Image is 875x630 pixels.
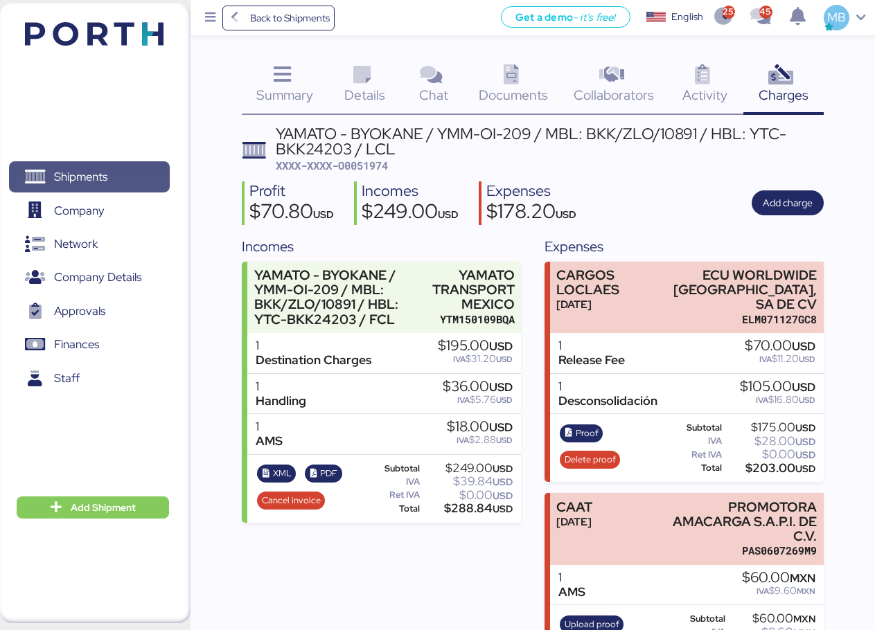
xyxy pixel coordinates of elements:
span: Summary [256,86,313,104]
span: Company Details [54,267,141,287]
div: YAMATO TRANSPORT MEXICO [432,268,515,312]
a: Back to Shipments [222,6,335,30]
div: $105.00 [740,379,815,395]
span: Staff [54,368,80,388]
a: Company Details [9,262,170,294]
div: [DATE] [556,514,592,529]
div: 1 [256,420,283,434]
button: XML [257,465,296,483]
div: $178.20 [486,201,576,225]
a: Company [9,195,170,226]
span: IVA [757,586,769,597]
span: USD [556,208,576,221]
div: $16.80 [740,395,815,405]
div: PAS0607269M9 [661,543,817,558]
div: YAMATO - BYOKANE / YMM-OI-209 / MBL: BKK/ZLO/10891 / HBL: YTC-BKK24203 / FCL [254,268,425,327]
span: USD [496,435,513,446]
div: Incomes [242,236,521,257]
span: IVA [457,395,470,406]
span: USD [799,395,815,406]
span: USD [792,339,815,354]
div: $60.00 [728,613,815,624]
span: Details [344,86,385,104]
div: $31.20 [438,354,513,364]
span: Network [54,234,98,254]
div: Release Fee [558,353,625,368]
span: USD [493,462,513,475]
div: ECU WORLDWIDE [GEOGRAPHIC_DATA], SA DE CV [661,268,817,312]
span: Collaborators [574,86,654,104]
div: $195.00 [438,339,513,354]
div: $0.00 [423,490,513,501]
div: $70.80 [249,201,334,225]
div: Subtotal [666,423,722,433]
div: $28.00 [725,436,815,447]
div: English [671,10,703,24]
div: Subtotal [363,464,420,474]
div: $0.00 [725,449,815,460]
div: Ret IVA [666,450,722,460]
span: Documents [479,86,548,104]
span: Cancel invoice [262,493,321,508]
span: USD [795,422,815,434]
div: CARGOS LOCLAES [556,268,654,297]
span: USD [493,503,513,515]
span: XML [273,466,292,481]
div: $60.00 [742,570,815,586]
span: Chat [419,86,448,104]
div: $249.00 [362,201,459,225]
div: [DATE] [556,297,654,312]
span: Add charge [763,195,813,211]
div: Ret IVA [363,490,420,500]
span: Add Shipment [71,499,136,516]
div: IVA [666,436,722,446]
a: Staff [9,363,170,395]
div: Handling [256,394,306,408]
div: Profit [249,181,334,201]
span: MB [827,8,846,26]
button: Add Shipment [17,496,169,519]
div: $36.00 [443,379,513,395]
span: USD [489,379,513,395]
span: USD [313,208,334,221]
span: USD [493,476,513,488]
div: YAMATO - BYOKANE / YMM-OI-209 / MBL: BKK/ZLO/10891 / HBL: YTC-BKK24203 / LCL [276,126,824,157]
span: Finances [54,334,99,354]
div: PROMOTORA AMACARGA S.A.P.I. DE C.V. [661,500,817,543]
div: Incomes [362,181,459,201]
div: Subtotal [666,614,725,624]
div: $288.84 [423,503,513,514]
div: IVA [363,477,420,487]
span: MXN [797,586,815,597]
button: Proof [560,424,603,442]
span: USD [795,435,815,448]
span: IVA [756,395,768,406]
span: USD [438,208,459,221]
button: Add charge [752,190,824,215]
span: USD [799,354,815,365]
a: Approvals [9,296,170,327]
div: 1 [256,339,371,353]
a: Finances [9,329,170,361]
div: YTM150109BQA [432,312,515,327]
div: $5.76 [443,395,513,405]
a: Shipments [9,161,170,193]
a: Network [9,228,170,260]
span: Approvals [54,301,105,321]
div: ELM071127GC8 [661,312,817,327]
span: USD [496,354,513,365]
span: IVA [759,354,772,365]
span: Company [54,201,105,221]
span: Back to Shipments [250,10,330,26]
div: $11.20 [745,354,815,364]
span: IVA [453,354,466,365]
span: USD [489,420,513,435]
button: Cancel invoice [257,492,325,510]
span: IVA [457,435,469,446]
div: 1 [256,379,306,394]
span: Proof [576,426,599,441]
div: Destination Charges [256,353,371,368]
div: $70.00 [745,339,815,354]
div: CAAT [556,500,592,514]
div: $2.88 [447,435,513,445]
